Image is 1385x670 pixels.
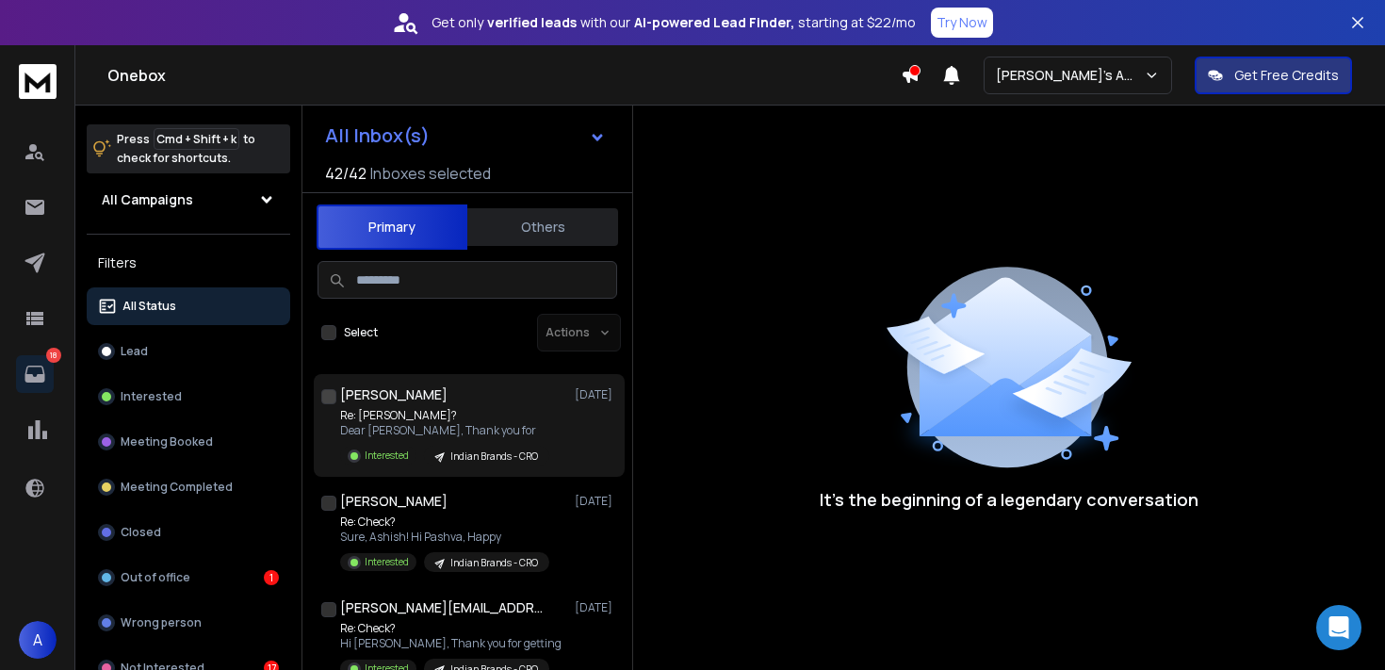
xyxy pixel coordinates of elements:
img: logo [19,64,57,99]
button: Others [467,206,618,248]
p: Hi [PERSON_NAME], Thank you for getting [340,636,562,651]
button: All Inbox(s) [310,117,621,155]
button: Meeting Completed [87,468,290,506]
p: Get Free Credits [1234,66,1339,85]
p: 18 [46,348,61,363]
p: Wrong person [121,615,202,630]
h1: [PERSON_NAME] [340,385,448,404]
button: Primary [317,204,467,250]
h1: [PERSON_NAME][EMAIL_ADDRESS][DOMAIN_NAME] +1 [340,598,547,617]
p: Interested [365,555,409,569]
button: Closed [87,514,290,551]
p: Indian Brands - CRO [450,449,538,464]
button: Out of office1 [87,559,290,596]
p: Meeting Booked [121,434,213,449]
button: A [19,621,57,659]
p: [PERSON_NAME]'s Agency [996,66,1144,85]
p: [DATE] [575,494,617,509]
p: Get only with our starting at $22/mo [432,13,916,32]
button: All Campaigns [87,181,290,219]
p: Sure, Ashish! Hi Pashva, Happy [340,530,549,545]
button: Wrong person [87,604,290,642]
p: Interested [121,389,182,404]
p: [DATE] [575,600,617,615]
p: Re: [PERSON_NAME]? [340,408,549,423]
h1: All Inbox(s) [325,126,430,145]
span: Cmd + Shift + k [154,128,239,150]
p: Out of office [121,570,190,585]
div: Open Intercom Messenger [1316,605,1361,650]
h1: [PERSON_NAME] [340,492,448,511]
label: Select [344,325,378,340]
p: Press to check for shortcuts. [117,130,255,168]
div: 1 [264,570,279,585]
h1: All Campaigns [102,190,193,209]
p: Closed [121,525,161,540]
h3: Inboxes selected [370,162,491,185]
p: Try Now [937,13,987,32]
p: All Status [122,299,176,314]
p: Interested [365,449,409,463]
h1: Onebox [107,64,901,87]
p: Re: Check? [340,515,549,530]
strong: AI-powered Lead Finder, [634,13,794,32]
button: Get Free Credits [1195,57,1352,94]
button: Meeting Booked [87,423,290,461]
p: Re: Check? [340,621,562,636]
button: All Status [87,287,290,325]
button: Interested [87,378,290,416]
p: Lead [121,344,148,359]
span: 42 / 42 [325,162,367,185]
h3: Filters [87,250,290,276]
p: [DATE] [575,387,617,402]
button: Try Now [931,8,993,38]
p: Dear [PERSON_NAME], Thank you for [340,423,549,438]
p: It’s the beginning of a legendary conversation [820,486,1198,513]
p: Meeting Completed [121,480,233,495]
p: Indian Brands - CRO [450,556,538,570]
a: 18 [16,355,54,393]
button: Lead [87,333,290,370]
strong: verified leads [487,13,577,32]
